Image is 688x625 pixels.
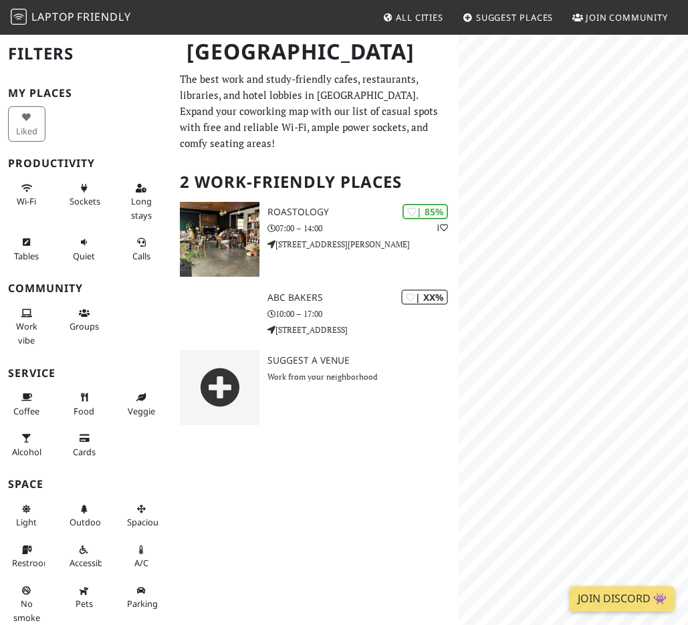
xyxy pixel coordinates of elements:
[396,11,443,23] span: All Cities
[73,446,96,458] span: Credit cards
[31,9,75,24] span: Laptop
[16,320,37,346] span: People working
[70,557,110,569] span: Accessible
[8,231,45,267] button: Tables
[401,289,448,305] div: | XX%
[70,516,104,528] span: Outdoor area
[172,350,459,425] a: Suggest a Venue Work from your neighborhood
[73,250,95,262] span: Quiet
[8,539,45,574] button: Restroom
[570,586,675,612] a: Join Discord 👾
[267,370,459,383] p: Work from your neighborhood
[16,516,37,528] span: Natural light
[8,367,164,380] h3: Service
[13,405,39,417] span: Coffee
[127,598,158,610] span: Parking
[8,177,45,213] button: Wi-Fi
[8,427,45,463] button: Alcohol
[11,6,131,29] a: LaptopFriendly LaptopFriendly
[180,202,259,277] img: Roastology
[267,292,459,303] h3: ABC Bakers
[70,195,100,207] span: Power sockets
[66,177,103,213] button: Sockets
[70,320,99,332] span: Group tables
[66,386,103,422] button: Food
[66,498,103,533] button: Outdoor
[476,11,554,23] span: Suggest Places
[123,231,160,267] button: Calls
[123,177,160,226] button: Long stays
[172,202,459,277] a: Roastology | 85% 1 Roastology 07:00 – 14:00 [STREET_ADDRESS][PERSON_NAME]
[267,238,459,251] p: [STREET_ADDRESS][PERSON_NAME]
[12,557,51,569] span: Restroom
[8,87,164,100] h3: My Places
[436,221,448,234] p: 1
[66,580,103,615] button: Pets
[180,162,451,203] h2: 2 Work-Friendly Places
[77,9,130,24] span: Friendly
[8,478,164,491] h3: Space
[14,250,39,262] span: Work-friendly tables
[180,350,259,425] img: gray-place-d2bdb4477600e061c01bd816cc0f2ef0cfcb1ca9e3ad78868dd16fb2af073a21.png
[123,580,160,615] button: Parking
[457,5,559,29] a: Suggest Places
[267,207,459,218] h3: Roastology
[586,11,668,23] span: Join Community
[66,427,103,463] button: Cards
[12,446,41,458] span: Alcohol
[123,498,160,533] button: Spacious
[172,287,459,340] a: | XX% ABC Bakers 10:00 – 17:00 [STREET_ADDRESS]
[8,302,45,351] button: Work vibe
[134,557,148,569] span: Air conditioned
[66,302,103,338] button: Groups
[267,222,459,235] p: 07:00 – 14:00
[403,204,448,219] div: | 85%
[66,539,103,574] button: Accessible
[127,516,162,528] span: Spacious
[180,71,451,151] p: The best work and study-friendly cafes, restaurants, libraries, and hotel lobbies in [GEOGRAPHIC_...
[267,324,459,336] p: [STREET_ADDRESS]
[128,405,155,417] span: Veggie
[377,5,449,29] a: All Cities
[267,307,459,320] p: 10:00 – 17:00
[76,598,93,610] span: Pet friendly
[8,498,45,533] button: Light
[11,9,27,25] img: LaptopFriendly
[132,250,150,262] span: Video/audio calls
[74,405,94,417] span: Food
[131,195,152,221] span: Long stays
[8,282,164,295] h3: Community
[13,598,40,623] span: Smoke free
[123,386,160,422] button: Veggie
[8,157,164,170] h3: Productivity
[66,231,103,267] button: Quiet
[176,33,456,70] h1: [GEOGRAPHIC_DATA]
[267,355,459,366] h3: Suggest a Venue
[8,33,164,74] h2: Filters
[17,195,36,207] span: Stable Wi-Fi
[567,5,673,29] a: Join Community
[123,539,160,574] button: A/C
[8,386,45,422] button: Coffee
